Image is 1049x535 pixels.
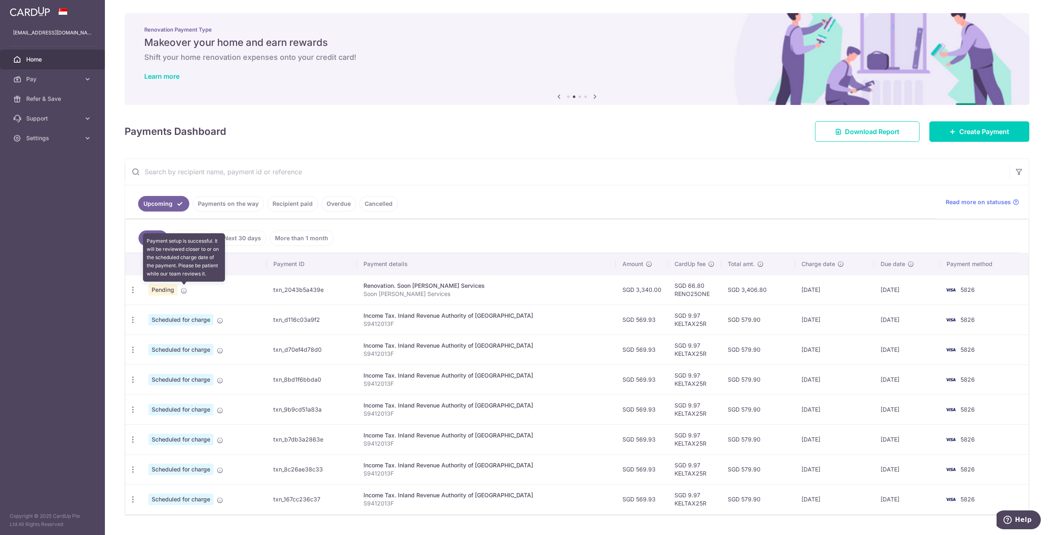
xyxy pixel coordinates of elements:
td: [DATE] [874,424,940,454]
div: Income Tax. Inland Revenue Authority of [GEOGRAPHIC_DATA] [363,401,609,410]
span: 5826 [960,436,975,443]
img: Bank Card [942,285,959,295]
td: SGD 569.93 [616,424,668,454]
td: [DATE] [795,364,874,394]
span: Scheduled for charge [148,374,213,385]
td: txn_2043b5a439e [267,275,357,305]
span: Scheduled for charge [148,404,213,415]
td: SGD 569.93 [616,394,668,424]
p: S9412013F [363,380,609,388]
span: Charge date [802,260,835,268]
td: SGD 9.97 KELTAX25R [668,335,721,364]
img: Bank Card [942,315,959,325]
td: SGD 579.90 [721,394,795,424]
td: [DATE] [795,305,874,335]
img: Bank Card [942,405,959,414]
input: Search by recipient name, payment id or reference [125,159,1009,185]
td: [DATE] [795,454,874,484]
span: Scheduled for charge [148,464,213,475]
td: txn_b7db3a2863e [267,424,357,454]
td: txn_d116c03a9f2 [267,305,357,335]
td: txn_9b9cd51a83a [267,394,357,424]
span: Scheduled for charge [148,494,213,505]
a: Recipient paid [267,196,318,212]
td: SGD 579.90 [721,424,795,454]
a: Next 30 days [218,230,266,246]
span: 5826 [960,286,975,293]
span: 5826 [960,316,975,323]
p: S9412013F [363,499,609,508]
span: Amount [622,260,643,268]
td: SGD 9.97 KELTAX25R [668,424,721,454]
span: Download Report [845,127,899,137]
span: Create Payment [959,127,1009,137]
td: [DATE] [874,454,940,484]
span: Support [26,114,80,123]
iframe: Opens a widget where you can find more information [997,510,1041,531]
img: Bank Card [942,494,959,504]
img: Bank Card [942,435,959,444]
td: [DATE] [874,275,940,305]
span: Scheduled for charge [148,314,213,326]
div: Income Tax. Inland Revenue Authority of [GEOGRAPHIC_DATA] [363,312,609,320]
span: Home [26,55,80,64]
td: SGD 9.97 KELTAX25R [668,305,721,335]
h6: Shift your home renovation expenses onto your credit card! [144,52,1010,62]
td: SGD 569.93 [616,364,668,394]
td: [DATE] [874,335,940,364]
a: Download Report [815,121,920,142]
td: SGD 3,406.80 [721,275,795,305]
span: 5826 [960,406,975,413]
span: 5826 [960,466,975,473]
a: Overdue [321,196,356,212]
a: Payments on the way [193,196,264,212]
span: Settings [26,134,80,142]
span: Pending [148,284,177,296]
td: SGD 579.90 [721,454,795,484]
th: Payment method [940,253,1029,275]
td: txn_8bd1f6bbda0 [267,364,357,394]
img: CardUp [10,7,50,16]
a: Upcoming [138,196,189,212]
span: Due date [881,260,905,268]
div: Income Tax. Inland Revenue Authority of [GEOGRAPHIC_DATA] [363,341,609,350]
span: Pay [26,75,80,83]
a: All [139,230,168,246]
p: S9412013F [363,439,609,448]
td: SGD 579.90 [721,484,795,514]
td: txn_167cc236c37 [267,484,357,514]
div: Income Tax. Inland Revenue Authority of [GEOGRAPHIC_DATA] [363,431,609,439]
td: SGD 569.93 [616,484,668,514]
span: Total amt. [728,260,755,268]
td: SGD 9.97 KELTAX25R [668,484,721,514]
td: SGD 9.97 KELTAX25R [668,364,721,394]
span: Refer & Save [26,95,80,103]
div: Payment setup is successful. It will be reviewed closer to or on the scheduled charge date of the... [143,233,225,282]
img: Bank Card [942,345,959,355]
img: Renovation banner [125,13,1029,105]
p: Soon [PERSON_NAME] Services [363,290,609,298]
th: Payment ID [267,253,357,275]
td: [DATE] [795,335,874,364]
th: Payment details [357,253,616,275]
td: SGD 9.97 KELTAX25R [668,454,721,484]
td: SGD 9.97 KELTAX25R [668,394,721,424]
img: Bank Card [942,464,959,474]
span: 5826 [960,376,975,383]
div: Income Tax. Inland Revenue Authority of [GEOGRAPHIC_DATA] [363,491,609,499]
td: [DATE] [874,305,940,335]
td: [DATE] [874,394,940,424]
p: Renovation Payment Type [144,26,1010,33]
span: Scheduled for charge [148,344,213,355]
td: SGD 66.80 RENO25ONE [668,275,721,305]
p: S9412013F [363,320,609,328]
td: [DATE] [795,275,874,305]
a: Learn more [144,72,179,80]
span: Read more on statuses [946,198,1011,206]
td: [DATE] [795,484,874,514]
p: S9412013F [363,469,609,478]
a: Cancelled [359,196,398,212]
td: SGD 3,340.00 [616,275,668,305]
td: txn_d70ef4d78d0 [267,335,357,364]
